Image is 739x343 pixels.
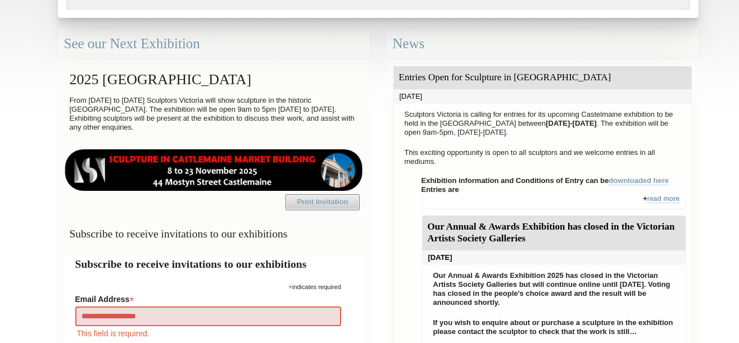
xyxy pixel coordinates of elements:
[75,291,341,305] label: Email Address
[546,119,597,127] strong: [DATE]-[DATE]
[609,176,669,185] a: downloaded here
[399,107,686,140] p: Sculptors Victoria is calling for entries for its upcoming Castelmaine exhibition to be held in t...
[75,281,341,291] div: indicates required
[285,194,360,210] a: Print Invitation
[393,89,692,104] div: [DATE]
[64,93,364,135] p: From [DATE] to [DATE] Sculptors Victoria will show sculpture in the historic [GEOGRAPHIC_DATA]. T...
[421,194,686,209] div: +
[422,216,686,250] div: Our Annual & Awards Exhibition has closed in the Victorian Artists Society Galleries
[64,66,364,93] h2: 2025 [GEOGRAPHIC_DATA]
[387,29,699,59] div: News
[399,145,686,169] p: This exciting opportunity is open to all sculptors and we welcome entries in all mediums.
[64,223,364,245] h3: Subscribe to receive invitations to our exhibitions
[58,29,370,59] div: See our Next Exhibition
[75,327,341,340] div: This field is required.
[75,256,352,272] h2: Subscribe to receive invitations to our exhibitions
[393,66,692,89] div: Entries Open for Sculpture in [GEOGRAPHIC_DATA]
[64,149,364,191] img: castlemaine-ldrbd25v2.png
[421,176,669,185] strong: Exhibition information and Conditions of Entry can be
[428,268,680,310] p: Our Annual & Awards Exhibition 2025 has closed in the Victorian Artists Society Galleries but wil...
[422,250,686,265] div: [DATE]
[428,315,680,339] p: If you wish to enquire about or purchase a sculpture in the exhibition please contact the sculpto...
[647,195,679,203] a: read more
